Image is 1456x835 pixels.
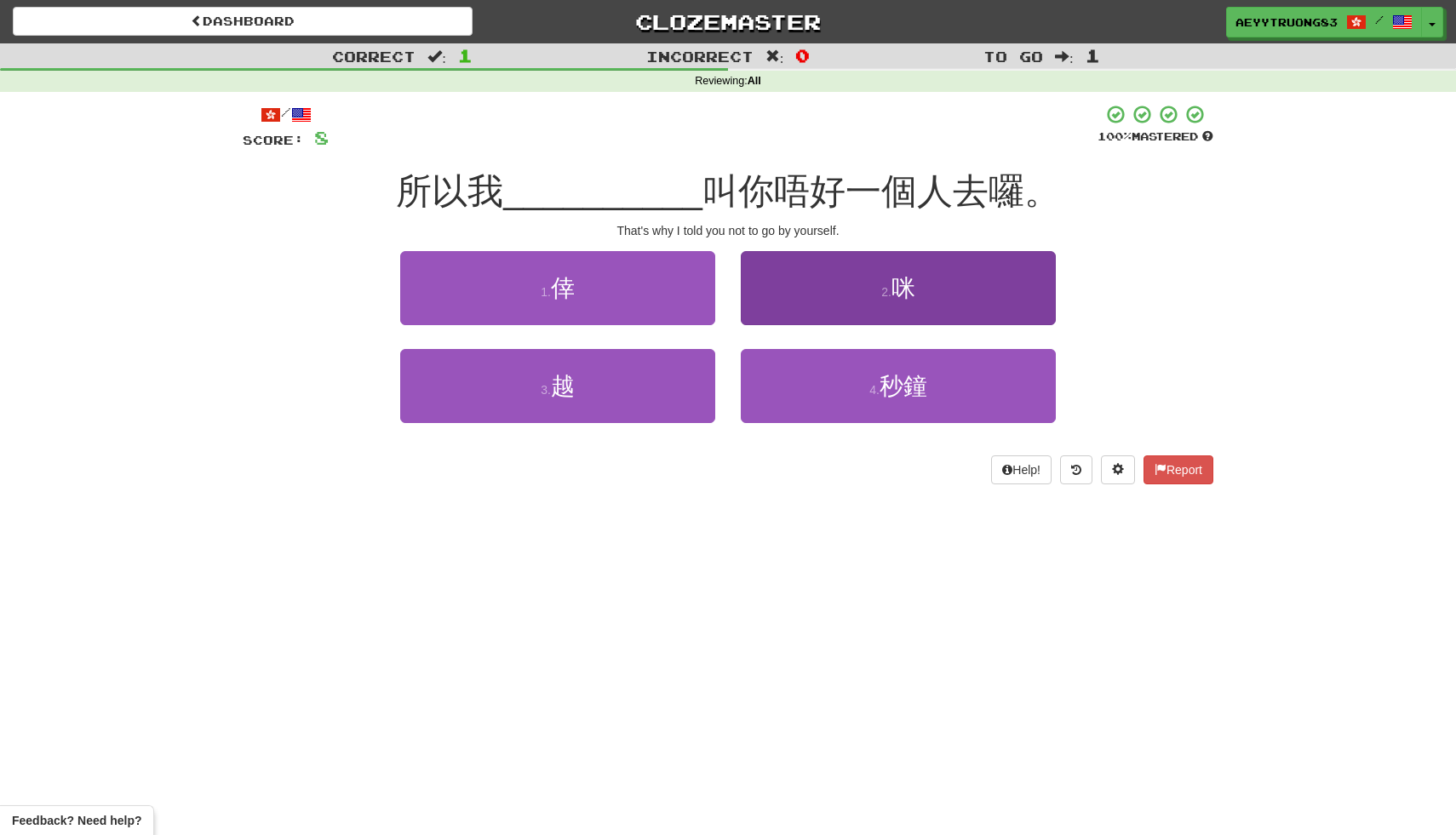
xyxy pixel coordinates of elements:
[881,285,891,299] small: 2 .
[400,349,715,423] button: 3.越
[991,455,1052,484] button: Help!
[243,222,1213,239] div: That's why I told you not to go by yourself.
[1375,14,1384,26] span: /
[1144,455,1213,484] button: Report
[12,812,141,829] span: Open feedback widget
[1098,129,1132,143] span: 100 %
[891,275,915,301] span: 咪
[1055,49,1074,64] span: :
[741,349,1056,423] button: 4.秒鐘
[541,383,551,397] small: 3 .
[551,373,575,399] span: 越
[795,45,810,66] span: 0
[332,48,416,65] span: Correct
[1098,129,1213,145] div: Mastered
[646,48,754,65] span: Incorrect
[880,373,927,399] span: 秒鐘
[541,285,551,299] small: 1 .
[702,171,1060,211] span: 叫你唔好一個人去囉。
[741,251,1056,325] button: 2.咪
[503,171,702,211] span: __________
[243,104,329,125] div: /
[396,171,503,211] span: 所以我
[400,251,715,325] button: 1.倖
[1060,455,1092,484] button: Round history (alt+y)
[869,383,880,397] small: 4 .
[551,275,575,301] span: 倖
[243,133,304,147] span: Score:
[1226,7,1422,37] a: AEYYTRUONG83 /
[748,75,761,87] strong: All
[458,45,473,66] span: 1
[1235,14,1338,30] span: AEYYTRUONG83
[427,49,446,64] span: :
[983,48,1043,65] span: To go
[498,7,958,37] a: Clozemaster
[765,49,784,64] span: :
[314,127,329,148] span: 8
[1086,45,1100,66] span: 1
[13,7,473,36] a: Dashboard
